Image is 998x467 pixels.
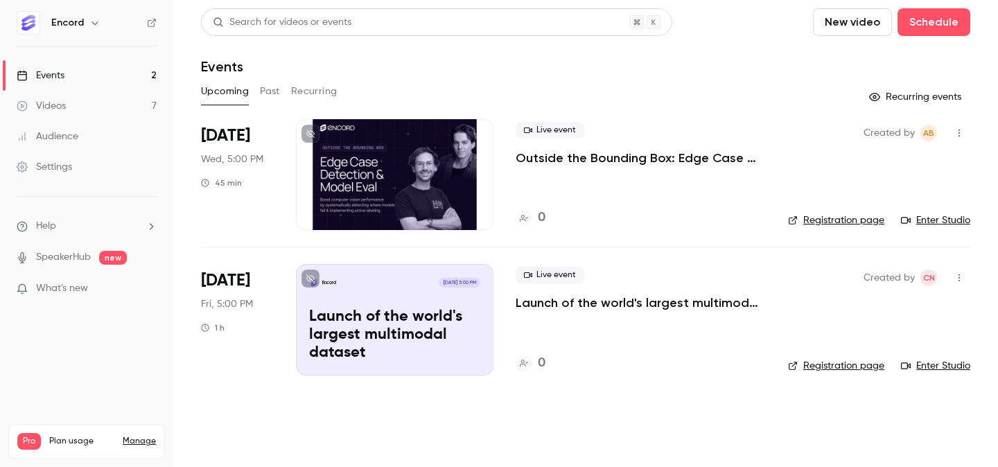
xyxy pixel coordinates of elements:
a: Launch of the world's largest multimodal datasetEncord[DATE] 5:00 PMLaunch of the world's largest... [296,264,493,375]
a: Manage [123,436,156,447]
div: 1 h [201,322,225,333]
a: 0 [516,209,545,227]
h4: 0 [538,209,545,227]
span: [DATE] [201,270,250,292]
button: New video [813,8,892,36]
div: Events [17,69,64,82]
img: Encord [17,12,40,34]
span: Annabel Benjamin [920,125,937,141]
a: Enter Studio [901,213,970,227]
span: [DATE] [201,125,250,147]
a: Registration page [788,359,884,373]
span: Pro [17,433,41,450]
button: Upcoming [201,80,249,103]
span: AB [923,125,934,141]
a: Outside the Bounding Box: Edge Case Detection & Model Eval [516,150,766,166]
span: Fri, 5:00 PM [201,297,253,311]
button: Recurring [291,80,338,103]
div: Search for videos or events [213,15,351,30]
span: Live event [516,267,584,283]
span: Live event [516,122,584,139]
span: Wed, 5:00 PM [201,152,263,166]
button: Recurring events [863,86,970,108]
a: 0 [516,354,545,373]
span: Chloe Noble [920,270,937,286]
h4: 0 [538,354,545,373]
a: Enter Studio [901,359,970,373]
span: Created by [864,270,915,286]
span: Created by [864,125,915,141]
button: Schedule [898,8,970,36]
div: Sep 26 Fri, 5:00 PM (Europe/London) [201,264,274,375]
a: Registration page [788,213,884,227]
h6: Encord [51,16,84,30]
span: CN [923,270,935,286]
p: Encord [322,279,336,286]
span: Help [36,219,56,233]
h1: Events [201,58,243,75]
div: Settings [17,160,72,174]
span: [DATE] 5:00 PM [439,278,480,288]
iframe: Noticeable Trigger [140,283,157,295]
a: SpeakerHub [36,250,91,265]
a: Launch of the world's largest multimodal dataset [516,294,766,311]
div: Sep 17 Wed, 5:00 PM (Europe/London) [201,119,274,230]
span: Plan usage [49,436,114,447]
li: help-dropdown-opener [17,219,157,233]
div: Videos [17,99,66,113]
div: Audience [17,130,78,143]
div: 45 min [201,177,242,188]
button: Past [260,80,280,103]
p: Launch of the world's largest multimodal dataset [309,308,480,362]
span: new [99,251,127,265]
span: What's new [36,281,88,296]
